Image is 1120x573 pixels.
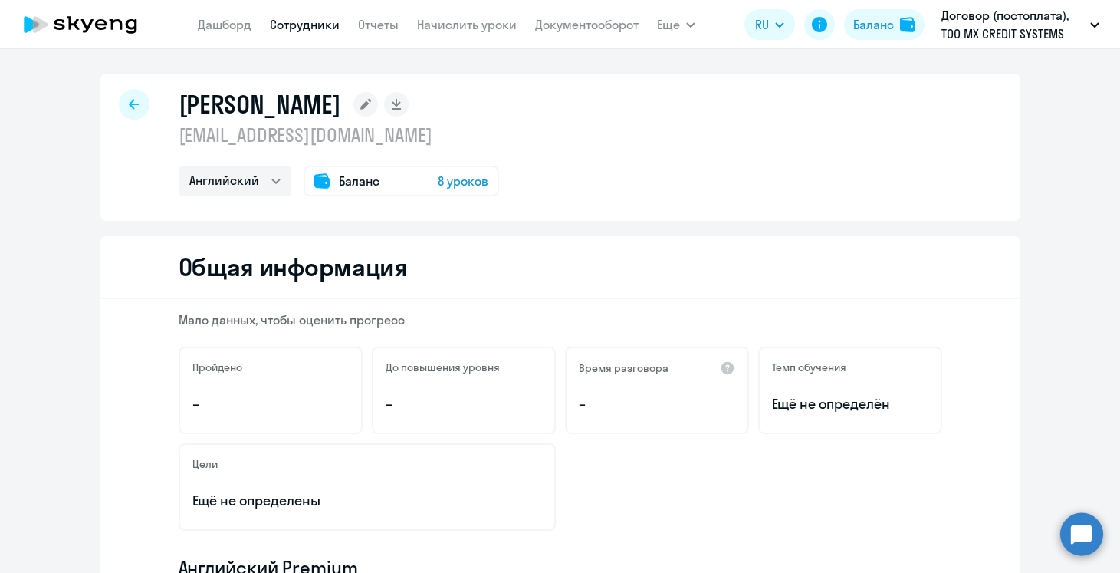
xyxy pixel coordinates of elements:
p: [EMAIL_ADDRESS][DOMAIN_NAME] [179,123,499,147]
h1: [PERSON_NAME] [179,89,341,120]
a: Начислить уроки [417,17,517,32]
a: Сотрудники [270,17,340,32]
button: Балансbalance [844,9,925,40]
button: Ещё [657,9,695,40]
a: Отчеты [358,17,399,32]
span: RU [755,15,769,34]
h5: Цели [192,457,218,471]
h5: Пройдено [192,361,242,374]
h2: Общая информация [179,252,408,282]
button: RU [744,9,795,40]
p: Мало данных, чтобы оценить прогресс [179,311,942,328]
p: Договор (постоплата), ТОО MX CREDIT SYSTEMS (ЭМЭКС КРЕДИТ СИСТЕМС) [941,6,1084,43]
span: Ещё [657,15,680,34]
a: Дашборд [198,17,251,32]
h5: Время разговора [579,361,668,375]
p: Ещё не определены [192,491,542,511]
span: Баланс [339,172,379,190]
p: – [192,394,349,414]
img: balance [900,17,915,32]
span: Ещё не определён [772,394,928,414]
div: Баланс [853,15,894,34]
a: Документооборот [535,17,639,32]
span: 8 уроков [438,172,488,190]
p: – [386,394,542,414]
p: – [579,394,735,414]
h5: Темп обучения [772,361,846,374]
h5: До повышения уровня [386,361,500,374]
button: Договор (постоплата), ТОО MX CREDIT SYSTEMS (ЭМЭКС КРЕДИТ СИСТЕМС) [934,6,1107,43]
